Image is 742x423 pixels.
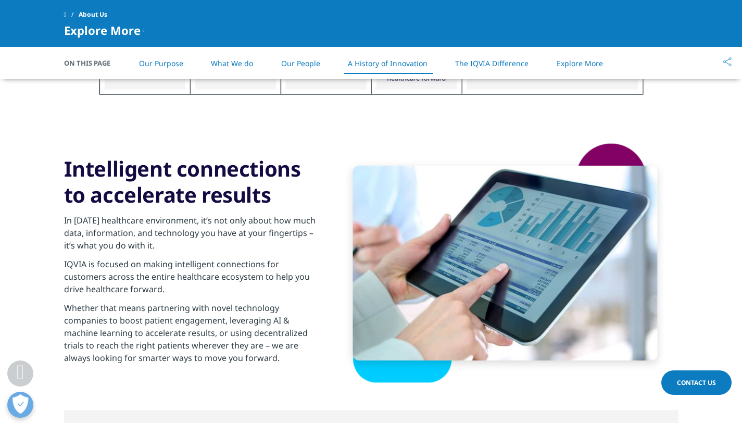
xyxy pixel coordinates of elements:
h3: Intelligent connections to accelerate results [64,156,317,208]
p: Whether that means partnering with novel technology companies to boost patient engagement, levera... [64,302,317,370]
span: On This Page [64,58,121,68]
p: IQVIA is focused on making intelligent connections for customers across the entire healthcare eco... [64,258,317,302]
span: Explore More [64,24,141,36]
img: shape-2.png [332,142,678,384]
a: Our People [281,58,320,68]
span: Contact Us [677,378,716,387]
a: What We do [211,58,253,68]
a: Our Purpose [139,58,183,68]
span: About Us [79,5,107,24]
a: Explore More [557,58,603,68]
button: Open Preferences [7,392,33,418]
a: Contact Us [661,370,732,395]
a: The IQVIA Difference [455,58,529,68]
p: In [DATE] healthcare environment, it’s not only about how much data, information, and technology ... [64,214,317,258]
a: A History of Innovation [348,58,427,68]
